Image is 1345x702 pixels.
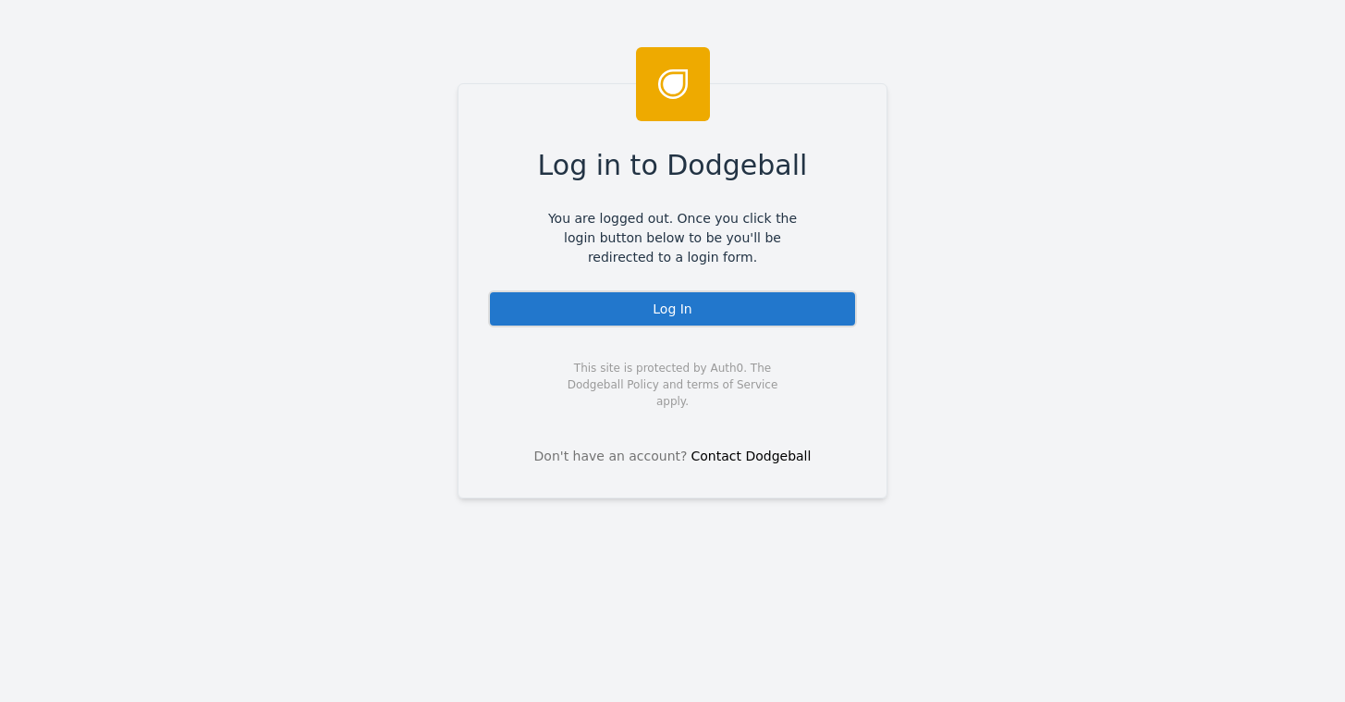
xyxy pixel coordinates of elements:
[691,449,812,463] a: Contact Dodgeball
[551,360,794,410] span: This site is protected by Auth0. The Dodgeball Policy and terms of Service apply.
[488,290,857,327] div: Log In
[538,144,808,186] span: Log in to Dodgeball
[534,209,811,267] span: You are logged out. Once you click the login button below to be you'll be redirected to a login f...
[534,447,688,466] span: Don't have an account?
